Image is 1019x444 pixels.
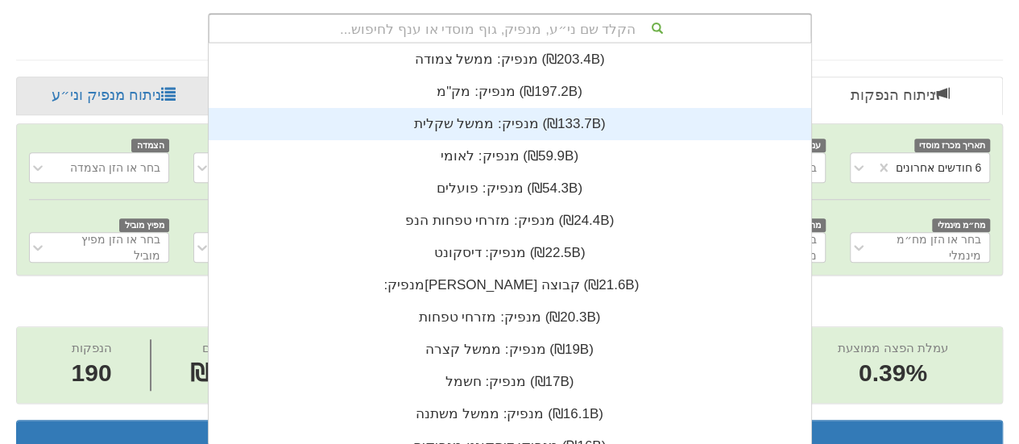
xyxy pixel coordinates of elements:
span: עמלת הפצה ממוצעת [838,341,947,355]
h3: תוצאות הנפקות [29,429,990,443]
span: תאריך מכרז מוסדי [914,139,990,152]
span: 0.39% [838,356,947,391]
div: הקלד שם ני״ע, מנפיק, גוף מוסדי או ענף לחיפוש... [209,15,810,42]
div: מנפיק: ‏ממשל צמודה ‎(₪203.4B)‎ [208,44,811,76]
div: בחר או הזן הצמדה [70,160,160,176]
div: בחר או הזן מפיץ מוביל [56,231,160,263]
span: היקף גיוסים [202,341,262,355]
div: מנפיק: ‏מזרחי טפחות ‎(₪20.3B)‎ [208,301,811,334]
span: הצמדה [131,139,169,152]
div: מנפיק: ‏מק"מ ‎(₪197.2B)‎ [208,76,811,108]
div: בחר או הזן מח״מ מינמלי [877,231,981,263]
div: מנפיק: ‏חשמל ‎(₪17B)‎ [208,366,811,398]
div: מנפיק: ‏פועלים ‎(₪54.3B)‎ [208,172,811,205]
div: מנפיק: ‏לאומי ‎(₪59.9B)‎ [208,140,811,172]
a: ניתוח הנפקות [797,77,1003,115]
div: מנפיק: ‏דיסקונט ‎(₪22.5B)‎ [208,237,811,269]
span: ₪81.7B [190,359,274,386]
a: ניתוח מנפיק וני״ע [16,77,211,115]
div: 6 חודשים אחרונים [895,160,981,176]
div: מנפיק: ‏ממשל שקלית ‎(₪133.7B)‎ [208,108,811,140]
div: מנפיק: ‏[PERSON_NAME] קבוצה ‎(₪21.6B)‎ [208,269,811,301]
div: מנפיק: ‏מזרחי טפחות הנפ ‎(₪24.4B)‎ [208,205,811,237]
div: מנפיק: ‏ממשל קצרה ‎(₪19B)‎ [208,334,811,366]
div: מנפיק: ‏ממשל משתנה ‎(₪16.1B)‎ [208,398,811,430]
span: מפיץ מוביל [119,218,169,232]
span: מח״מ מינמלי [932,218,990,232]
span: הנפקות [72,341,112,355]
h2: ניתוח הנפקות - 6 חודשים אחרונים [16,292,1003,318]
span: ענף [802,139,826,152]
span: 190 [72,356,112,391]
